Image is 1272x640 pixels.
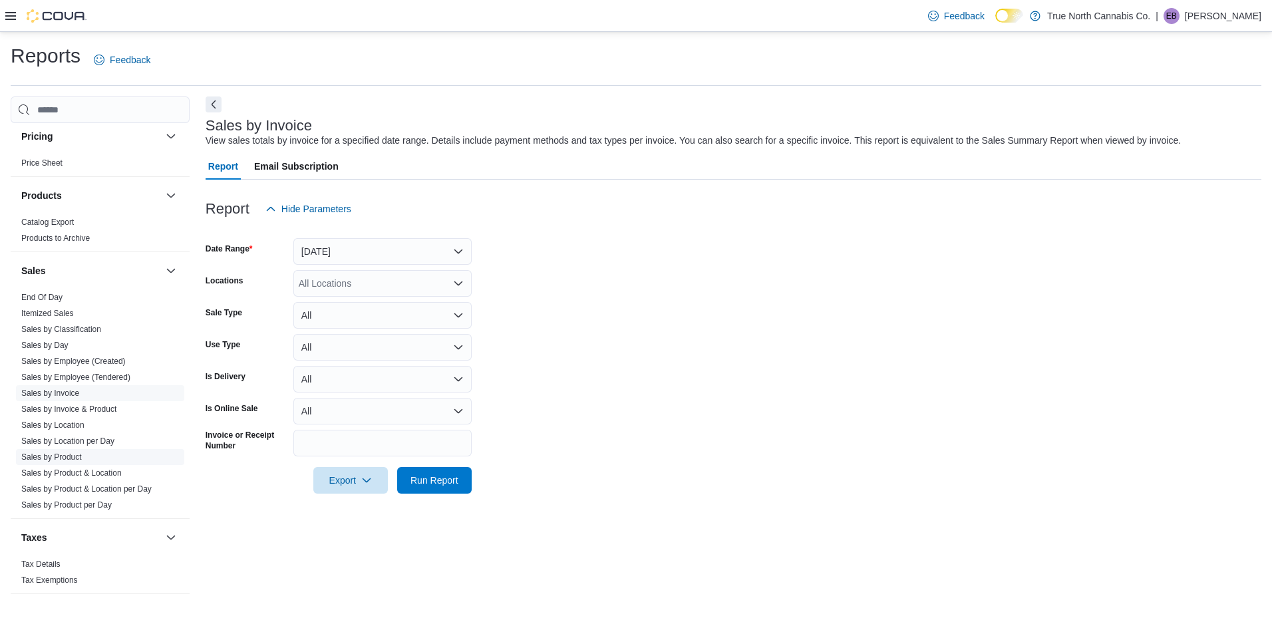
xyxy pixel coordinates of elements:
[21,404,116,414] span: Sales by Invoice & Product
[21,452,82,462] span: Sales by Product
[1185,8,1261,24] p: [PERSON_NAME]
[11,43,80,69] h1: Reports
[206,403,258,414] label: Is Online Sale
[21,309,74,318] a: Itemized Sales
[21,468,122,478] a: Sales by Product & Location
[206,243,253,254] label: Date Range
[21,500,112,510] a: Sales by Product per Day
[21,484,152,494] a: Sales by Product & Location per Day
[1166,8,1177,24] span: EB
[995,9,1023,23] input: Dark Mode
[21,388,79,399] span: Sales by Invoice
[21,357,126,366] a: Sales by Employee (Created)
[21,264,160,277] button: Sales
[206,134,1181,148] div: View sales totals by invoice for a specified date range. Details include payment methods and tax ...
[206,371,245,382] label: Is Delivery
[21,293,63,302] a: End Of Day
[453,278,464,289] button: Open list of options
[21,373,130,382] a: Sales by Employee (Tendered)
[21,468,122,478] span: Sales by Product & Location
[21,325,101,334] a: Sales by Classification
[293,398,472,424] button: All
[206,118,312,134] h3: Sales by Invoice
[21,420,84,430] a: Sales by Location
[206,96,222,112] button: Next
[21,531,160,544] button: Taxes
[21,559,61,569] span: Tax Details
[21,575,78,585] span: Tax Exemptions
[21,341,69,350] a: Sales by Day
[21,158,63,168] a: Price Sheet
[208,153,238,180] span: Report
[11,155,190,176] div: Pricing
[21,130,160,143] button: Pricing
[21,531,47,544] h3: Taxes
[944,9,985,23] span: Feedback
[397,467,472,494] button: Run Report
[410,474,458,487] span: Run Report
[254,153,339,180] span: Email Subscription
[206,201,249,217] h3: Report
[88,47,156,73] a: Feedback
[11,214,190,251] div: Products
[21,420,84,430] span: Sales by Location
[293,334,472,361] button: All
[206,307,242,318] label: Sale Type
[110,53,150,67] span: Feedback
[21,308,74,319] span: Itemized Sales
[293,366,472,393] button: All
[21,436,114,446] a: Sales by Location per Day
[27,9,86,23] img: Cova
[21,452,82,462] a: Sales by Product
[206,430,288,451] label: Invoice or Receipt Number
[1156,8,1158,24] p: |
[21,233,90,243] span: Products to Archive
[11,289,190,518] div: Sales
[21,404,116,414] a: Sales by Invoice & Product
[21,264,46,277] h3: Sales
[293,302,472,329] button: All
[1047,8,1150,24] p: True North Cannabis Co.
[923,3,990,29] a: Feedback
[163,128,179,144] button: Pricing
[11,556,190,593] div: Taxes
[21,189,160,202] button: Products
[21,218,74,227] a: Catalog Export
[260,196,357,222] button: Hide Parameters
[293,238,472,265] button: [DATE]
[313,467,388,494] button: Export
[1164,8,1180,24] div: Elisha Brania
[21,340,69,351] span: Sales by Day
[21,130,53,143] h3: Pricing
[163,530,179,546] button: Taxes
[21,356,126,367] span: Sales by Employee (Created)
[163,263,179,279] button: Sales
[21,372,130,383] span: Sales by Employee (Tendered)
[21,234,90,243] a: Products to Archive
[21,389,79,398] a: Sales by Invoice
[21,324,101,335] span: Sales by Classification
[21,560,61,569] a: Tax Details
[21,575,78,585] a: Tax Exemptions
[21,436,114,446] span: Sales by Location per Day
[21,189,62,202] h3: Products
[206,275,243,286] label: Locations
[206,339,240,350] label: Use Type
[163,188,179,204] button: Products
[21,292,63,303] span: End Of Day
[281,202,351,216] span: Hide Parameters
[21,217,74,228] span: Catalog Export
[321,467,380,494] span: Export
